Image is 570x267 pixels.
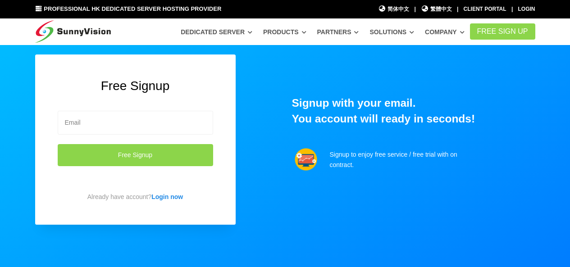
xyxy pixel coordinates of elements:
[470,23,535,40] a: FREE Sign Up
[295,148,317,171] img: support.png
[425,24,465,40] a: Company
[464,6,506,12] a: Client Portal
[58,144,213,166] button: Free Signup
[378,5,410,14] a: 简体中文
[457,5,458,14] li: |
[58,111,213,135] input: Email
[369,24,414,40] a: Solutions
[58,192,213,202] p: Already have account?
[263,24,306,40] a: Products
[181,24,252,40] a: Dedicated Server
[151,193,183,200] a: Login now
[58,77,213,95] h2: Free Signup
[44,5,221,12] span: Professional HK Dedicated Server Hosting Provider
[292,95,535,127] h1: Signup with your email. You account will ready in seconds!
[518,6,535,12] a: Login
[421,5,452,14] a: 繁體中文
[330,149,471,170] p: Signup to enjoy free service / free trial with on contract.
[317,24,359,40] a: Partners
[414,5,415,14] li: |
[511,5,513,14] li: |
